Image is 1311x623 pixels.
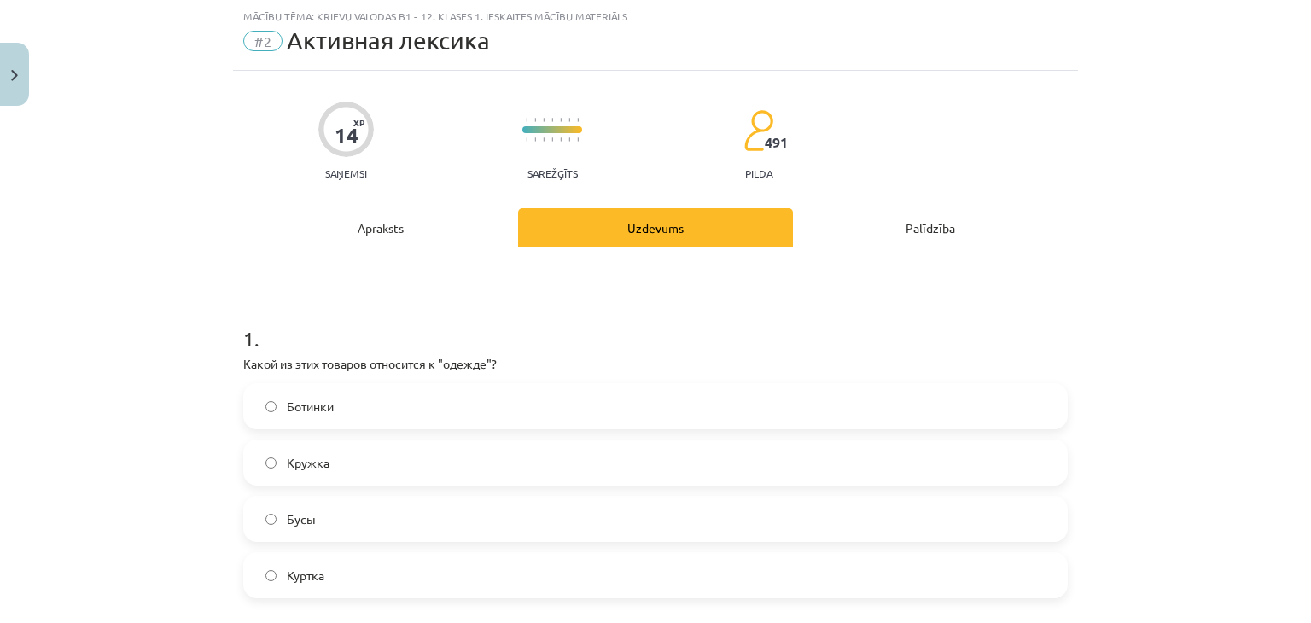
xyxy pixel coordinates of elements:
img: icon-short-line-57e1e144782c952c97e751825c79c345078a6d821885a25fce030b3d8c18986b.svg [577,118,579,122]
img: icon-short-line-57e1e144782c952c97e751825c79c345078a6d821885a25fce030b3d8c18986b.svg [577,137,579,142]
img: icon-short-line-57e1e144782c952c97e751825c79c345078a6d821885a25fce030b3d8c18986b.svg [543,118,545,122]
img: icon-close-lesson-0947bae3869378f0d4975bcd49f059093ad1ed9edebbc8119c70593378902aed.svg [11,70,18,81]
input: Ботинки [265,401,277,412]
img: icon-short-line-57e1e144782c952c97e751825c79c345078a6d821885a25fce030b3d8c18986b.svg [526,118,527,122]
div: Apraksts [243,208,518,247]
span: Активная лексика [287,26,490,55]
img: icon-short-line-57e1e144782c952c97e751825c79c345078a6d821885a25fce030b3d8c18986b.svg [551,137,553,142]
img: icon-short-line-57e1e144782c952c97e751825c79c345078a6d821885a25fce030b3d8c18986b.svg [560,137,562,142]
p: Sarežģīts [527,167,578,179]
span: Ботинки [287,398,334,416]
img: students-c634bb4e5e11cddfef0936a35e636f08e4e9abd3cc4e673bd6f9a4125e45ecb1.svg [743,109,773,152]
img: icon-short-line-57e1e144782c952c97e751825c79c345078a6d821885a25fce030b3d8c18986b.svg [551,118,553,122]
input: Бусы [265,514,277,525]
span: #2 [243,31,283,51]
img: icon-short-line-57e1e144782c952c97e751825c79c345078a6d821885a25fce030b3d8c18986b.svg [526,137,527,142]
div: 14 [335,124,358,148]
span: Бусы [287,510,316,528]
p: Saņemsi [318,167,374,179]
div: Uzdevums [518,208,793,247]
h1: 1 . [243,297,1068,350]
input: Куртка [265,570,277,581]
img: icon-short-line-57e1e144782c952c97e751825c79c345078a6d821885a25fce030b3d8c18986b.svg [543,137,545,142]
input: Кружка [265,457,277,469]
img: icon-short-line-57e1e144782c952c97e751825c79c345078a6d821885a25fce030b3d8c18986b.svg [560,118,562,122]
span: Куртка [287,567,324,585]
p: pilda [745,167,772,179]
span: Кружка [287,454,329,472]
span: 491 [765,135,788,150]
p: Какой из этих товаров относится к "одежде"? [243,355,1068,373]
img: icon-short-line-57e1e144782c952c97e751825c79c345078a6d821885a25fce030b3d8c18986b.svg [568,137,570,142]
span: XP [353,118,364,127]
div: Palīdzība [793,208,1068,247]
img: icon-short-line-57e1e144782c952c97e751825c79c345078a6d821885a25fce030b3d8c18986b.svg [534,118,536,122]
img: icon-short-line-57e1e144782c952c97e751825c79c345078a6d821885a25fce030b3d8c18986b.svg [568,118,570,122]
div: Mācību tēma: Krievu valodas b1 - 12. klases 1. ieskaites mācību materiāls [243,10,1068,22]
img: icon-short-line-57e1e144782c952c97e751825c79c345078a6d821885a25fce030b3d8c18986b.svg [534,137,536,142]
